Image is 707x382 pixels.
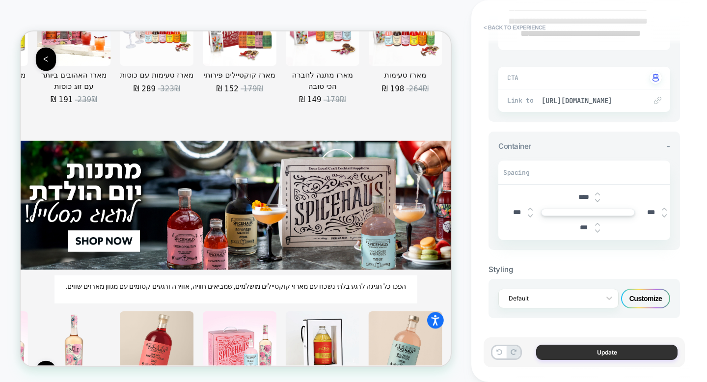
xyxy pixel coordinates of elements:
a: מארז האהובים ביותר עם זוג כוסות [22,51,120,97]
a: מארז טעימות עם כוסות [132,51,230,82]
img: up [528,207,533,211]
div: ‏149 ‏₪ [370,85,402,97]
img: up [595,222,600,226]
button: < Back to experience [479,20,550,35]
a: מארז מתנה לחברה הכי טובה [353,51,451,97]
div: ‏239 ‏₪ [71,85,103,97]
img: up [662,207,667,211]
div: ‏198 ‏₪ [480,70,513,82]
div: ‏289 ‏₪ [149,70,181,82]
span: - [667,141,670,151]
div: מארז טעימות [463,51,562,65]
img: edit [654,97,661,104]
div: מארז מתנה לחברה הכי טובה [353,51,451,80]
div: Styling [489,265,680,274]
div: ‏191 ‏₪ [38,85,71,97]
div: ‏152 ‏₪ [259,70,292,82]
div: ‏323 ‏₪ [181,70,214,82]
div: ‏264 ‏₪ [513,70,545,82]
div: מארז קוקטיילים פירותי [243,51,341,65]
div: ‏179 ‏₪ [292,70,324,82]
div: מארז האהובים ביותר עם זוג כוסות [22,51,120,80]
a: מארז טעימות [463,51,562,82]
img: edit with ai [653,74,659,82]
a: מארז קוקטיילים פירותי [243,51,341,82]
img: down [595,198,600,202]
span: הפכו כל חגיגה לרגע בלתי נשכח עם מארזי קוקטיילים מושלמים, שמביאים חוויה, אווירה ורגעים קסומים עם מ... [60,335,514,345]
span: [URL][DOMAIN_NAME] [542,96,637,105]
div: מארז טעימות עם כוסות [132,51,230,65]
span: Spacing [503,168,529,177]
span: Link to [507,96,537,105]
div: ‏179 ‏₪ [402,85,435,97]
img: down [595,229,600,233]
span: CTA [507,74,519,82]
button: Previous [20,21,48,53]
img: down [528,214,533,218]
span: Container [498,141,531,151]
img: up [595,192,600,196]
button: Update [536,345,678,360]
img: down [662,214,667,218]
